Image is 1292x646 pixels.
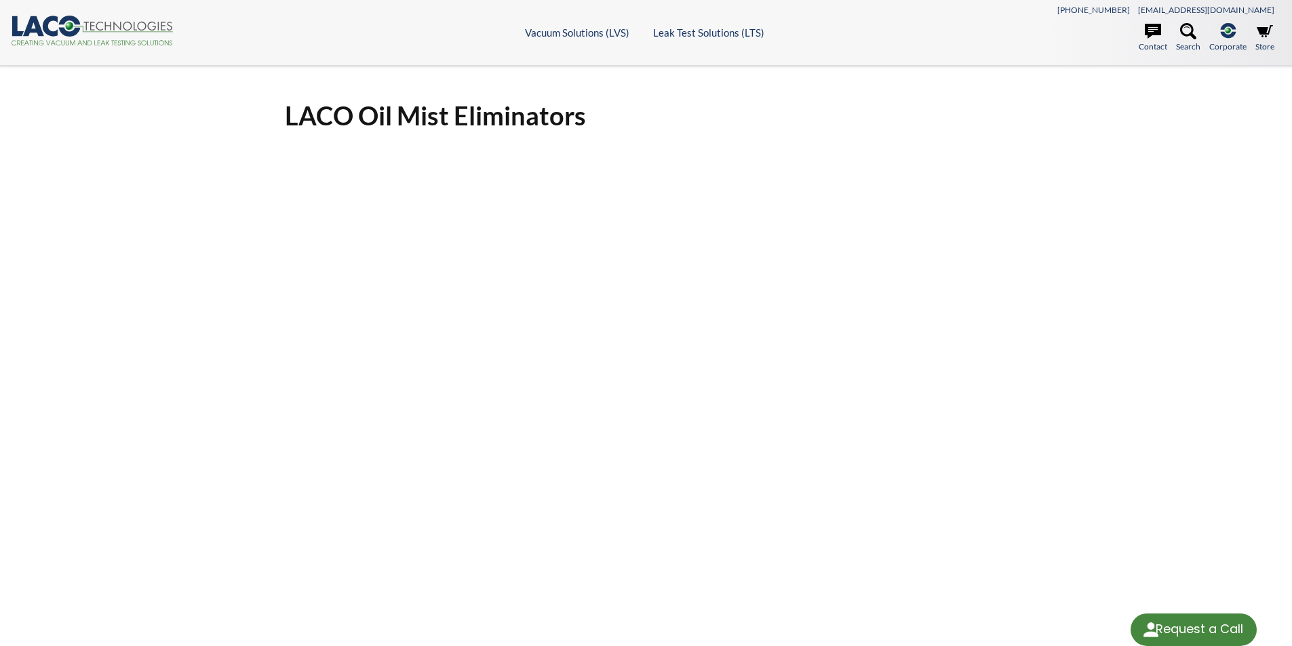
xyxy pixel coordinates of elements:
a: Contact [1139,23,1167,53]
a: Search [1176,23,1200,53]
img: round button [1140,619,1162,641]
a: Store [1255,23,1274,53]
a: [PHONE_NUMBER] [1057,5,1130,15]
h1: LACO Oil Mist Eliminators [285,99,1008,132]
div: Request a Call [1156,613,1243,645]
div: Request a Call [1131,613,1257,646]
a: [EMAIL_ADDRESS][DOMAIN_NAME] [1138,5,1274,15]
a: Vacuum Solutions (LVS) [525,26,629,39]
span: Corporate [1209,40,1247,53]
a: Leak Test Solutions (LTS) [653,26,764,39]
